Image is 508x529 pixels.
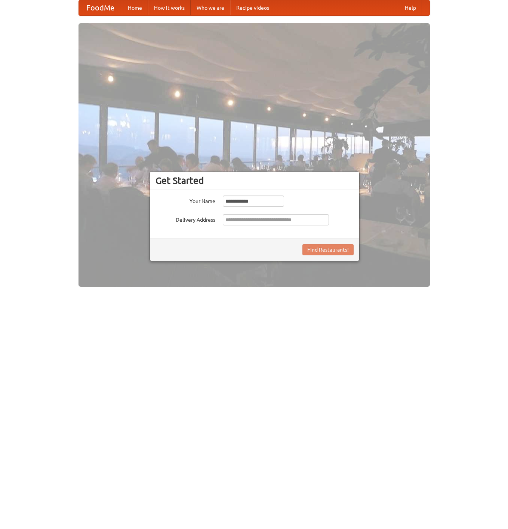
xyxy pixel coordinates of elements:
[156,196,215,205] label: Your Name
[79,0,122,15] a: FoodMe
[230,0,275,15] a: Recipe videos
[191,0,230,15] a: Who we are
[148,0,191,15] a: How it works
[122,0,148,15] a: Home
[156,214,215,224] label: Delivery Address
[399,0,422,15] a: Help
[156,175,354,186] h3: Get Started
[302,244,354,255] button: Find Restaurants!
